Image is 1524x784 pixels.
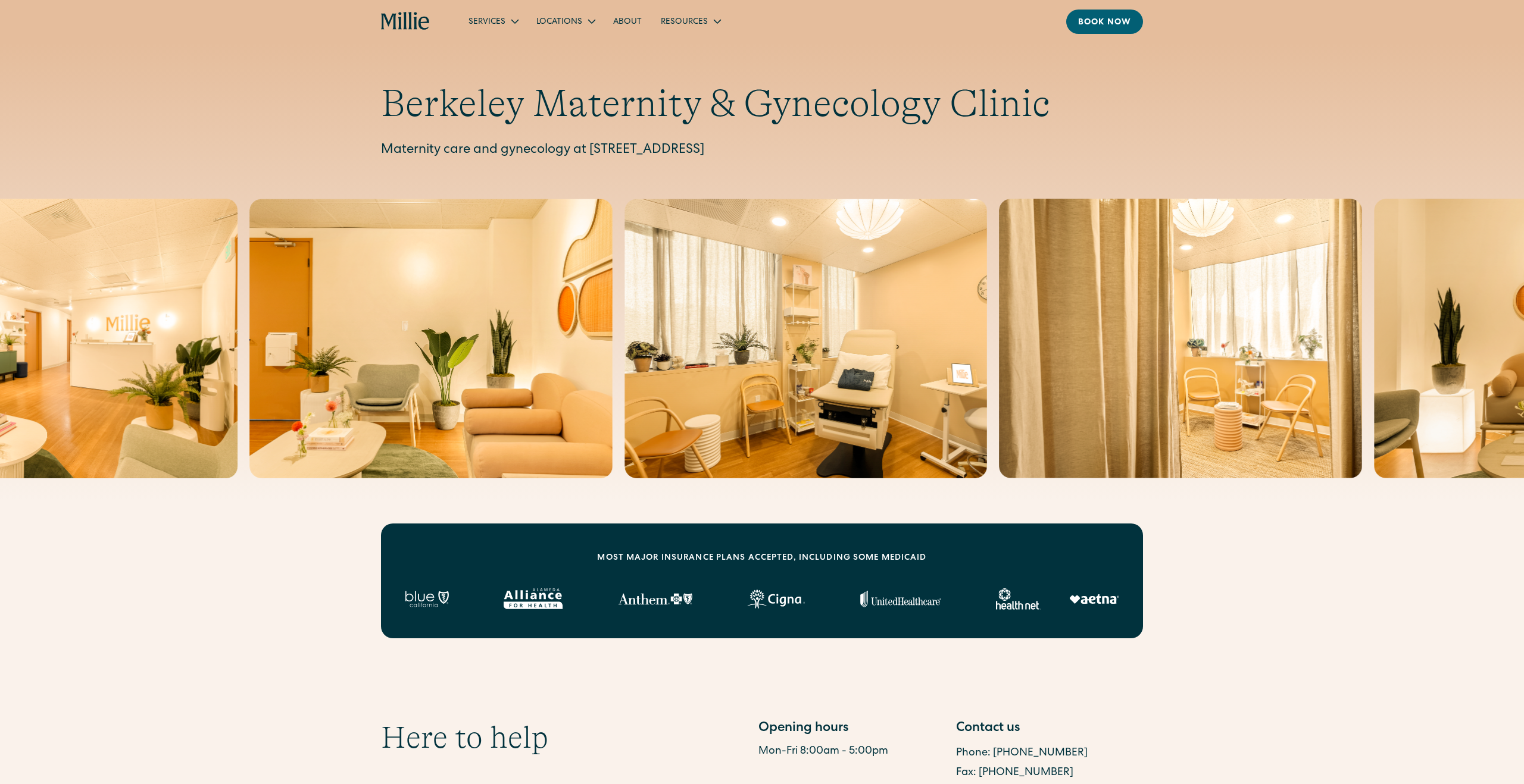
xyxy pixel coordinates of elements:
[459,11,527,31] div: Services
[504,588,563,609] img: Alameda Alliance logo
[1069,594,1119,604] img: Aetna logo
[381,81,1143,127] h1: Berkeley Maternity & Gynecology Clinic
[651,11,729,31] div: Resources
[381,141,1143,161] p: Maternity care and gynecology at [STREET_ADDRESS]
[405,591,449,607] img: Blue California logo
[860,591,941,607] img: United Healthcare logo
[758,744,945,760] div: Mon-Fri 8:00am - 5:00pm
[956,767,1073,778] a: Fax: [PHONE_NUMBER]
[381,12,430,31] a: home
[956,748,1088,758] a: Phone: [PHONE_NUMBER]
[1066,10,1143,34] a: Book now
[536,16,582,29] div: Locations
[996,588,1041,610] img: Healthnet logo
[661,16,708,29] div: Resources
[956,719,1143,739] div: Contact us
[604,11,651,31] a: About
[618,593,692,605] img: Anthem Logo
[597,552,926,565] div: MOST MAJOR INSURANCE PLANS ACCEPTED, INCLUDING some MEDICAID
[1078,17,1131,29] div: Book now
[469,16,505,29] div: Services
[758,719,945,739] div: Opening hours
[747,589,805,609] img: Cigna logo
[527,11,604,31] div: Locations
[381,719,548,756] h2: Here to help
